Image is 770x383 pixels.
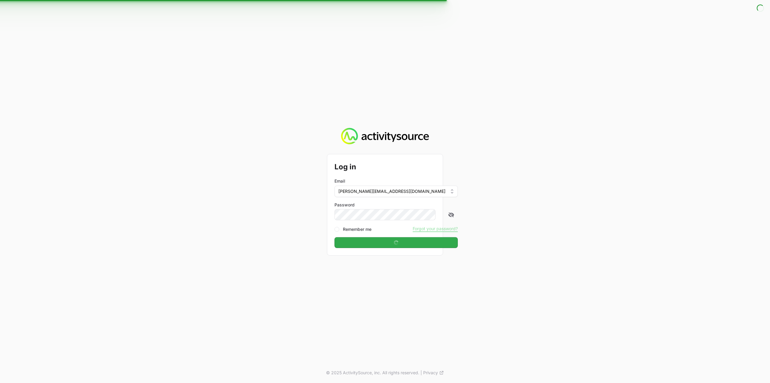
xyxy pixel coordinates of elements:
[334,202,458,208] label: Password
[343,226,371,232] label: Remember me
[341,128,429,145] img: Activity Source
[334,178,345,184] label: Email
[326,370,419,376] p: © 2025 ActivitySource, inc. All rights reserved.
[334,186,458,197] button: [PERSON_NAME][EMAIL_ADDRESS][DOMAIN_NAME]
[423,370,444,376] a: Privacy
[334,162,458,172] h2: Log in
[420,370,422,376] span: |
[338,188,445,194] span: [PERSON_NAME][EMAIL_ADDRESS][DOMAIN_NAME]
